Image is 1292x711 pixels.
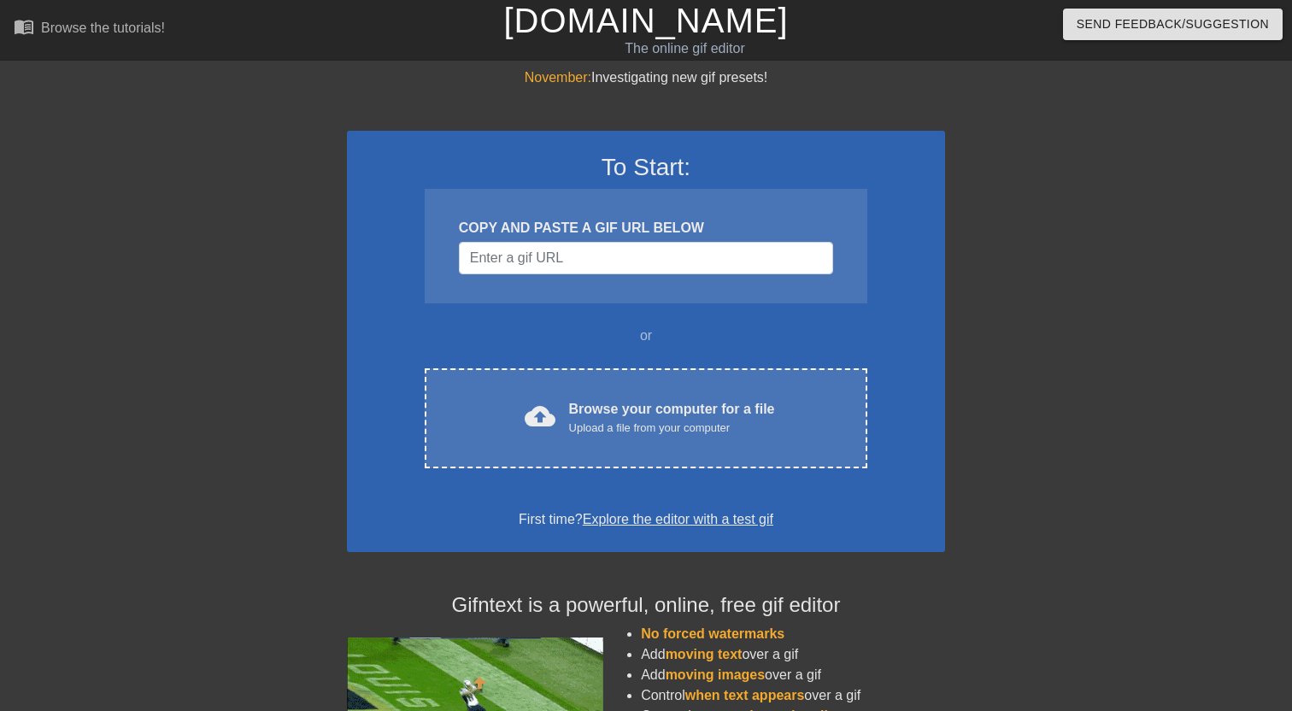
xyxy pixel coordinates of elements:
div: Upload a file from your computer [569,420,775,437]
div: First time? [369,509,923,530]
div: or [391,326,901,346]
span: No forced watermarks [641,626,784,641]
div: COPY AND PASTE A GIF URL BELOW [459,218,833,238]
span: moving text [666,647,743,661]
button: Send Feedback/Suggestion [1063,9,1283,40]
a: Explore the editor with a test gif [583,512,773,526]
span: when text appears [685,688,805,702]
li: Add over a gif [641,644,945,665]
h4: Gifntext is a powerful, online, free gif editor [347,593,945,618]
h3: To Start: [369,153,923,182]
span: cloud_upload [525,401,555,432]
div: Browse the tutorials! [41,21,165,35]
span: November: [525,70,591,85]
div: The online gif editor [439,38,931,59]
span: moving images [666,667,765,682]
li: Add over a gif [641,665,945,685]
a: [DOMAIN_NAME] [503,2,788,39]
div: Browse your computer for a file [569,399,775,437]
a: Browse the tutorials! [14,16,165,43]
span: menu_book [14,16,34,37]
div: Investigating new gif presets! [347,68,945,88]
input: Username [459,242,833,274]
span: Send Feedback/Suggestion [1077,14,1269,35]
li: Control over a gif [641,685,945,706]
